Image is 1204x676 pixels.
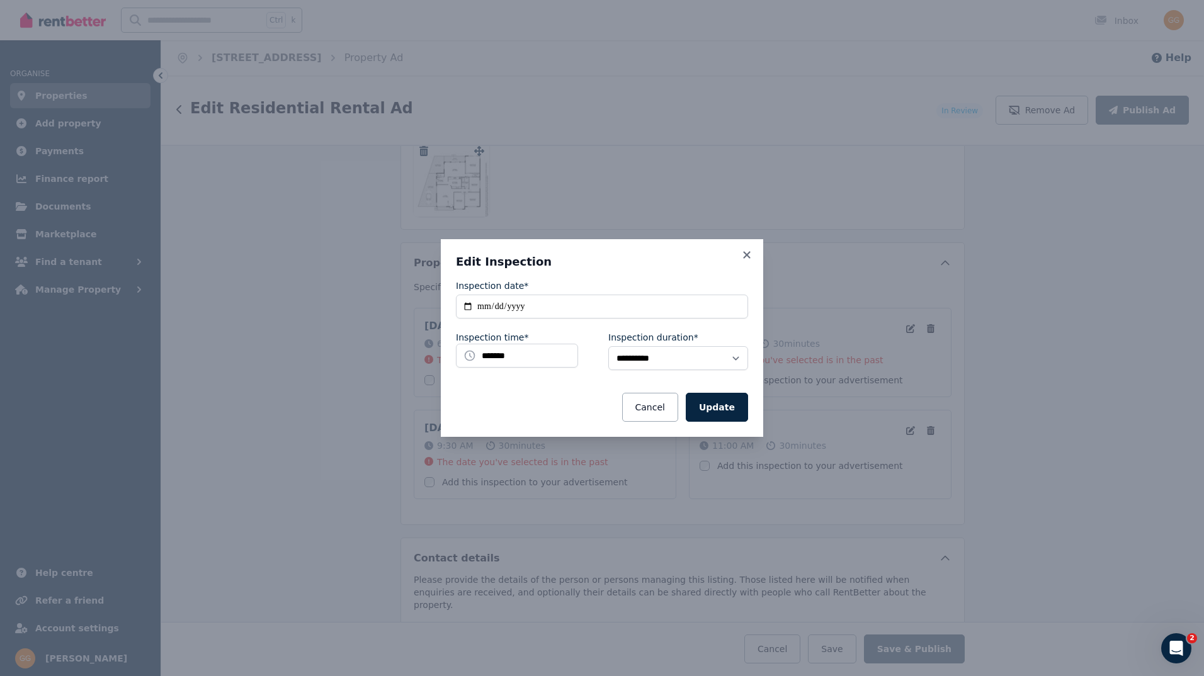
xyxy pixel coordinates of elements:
[456,279,528,292] label: Inspection date*
[1187,633,1197,643] span: 2
[456,331,528,344] label: Inspection time*
[686,393,748,422] button: Update
[622,393,678,422] button: Cancel
[608,331,698,344] label: Inspection duration*
[456,254,748,269] h3: Edit Inspection
[1161,633,1191,663] iframe: Intercom live chat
